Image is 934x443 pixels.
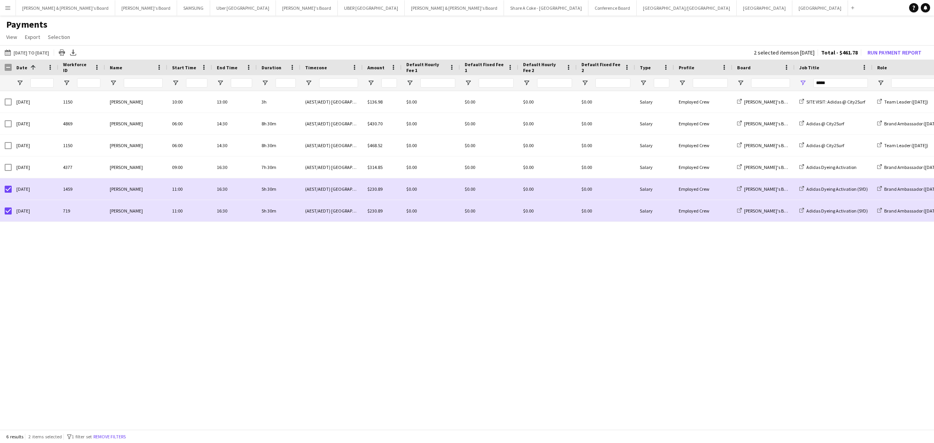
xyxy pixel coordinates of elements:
[420,78,455,88] input: Default Hourly Fee 1 Filter Input
[367,121,383,127] span: $430.70
[402,91,460,113] div: $0.00
[744,99,793,105] span: [PERSON_NAME]'s Board
[167,113,212,134] div: 06:00
[167,178,212,200] div: 11:00
[460,135,518,156] div: $0.00
[679,65,694,70] span: Profile
[402,200,460,221] div: $0.00
[577,113,635,134] div: $0.00
[172,79,179,86] button: Open Filter Menu
[367,164,383,170] span: $314.85
[813,78,868,88] input: Job Title Filter Input
[577,200,635,221] div: $0.00
[367,186,383,192] span: $230.89
[3,32,20,42] a: View
[884,142,928,148] span: Team Leader ([DATE])
[737,65,751,70] span: Board
[212,178,257,200] div: 16:30
[186,78,207,88] input: Start Time Filter Input
[737,121,793,127] a: [PERSON_NAME]'s Board
[792,0,848,16] button: [GEOGRAPHIC_DATA]
[877,79,884,86] button: Open Filter Menu
[737,79,744,86] button: Open Filter Menu
[212,91,257,113] div: 13:00
[58,91,105,113] div: 1150
[338,0,405,16] button: UBER [GEOGRAPHIC_DATA]
[799,65,819,70] span: Job Title
[744,208,793,214] span: [PERSON_NAME]'s Board
[110,186,143,192] span: [PERSON_NAME]
[737,142,793,148] a: [PERSON_NAME]'s Board
[523,79,530,86] button: Open Filter Menu
[674,156,732,178] div: Employed Crew
[262,79,269,86] button: Open Filter Menu
[737,99,793,105] a: [PERSON_NAME]'s Board
[799,79,806,86] button: Open Filter Menu
[737,164,793,170] a: [PERSON_NAME]'s Board
[577,91,635,113] div: $0.00
[744,186,793,192] span: [PERSON_NAME]'s Board
[167,156,212,178] div: 09:00
[58,178,105,200] div: 1459
[402,135,460,156] div: $0.00
[63,79,70,86] button: Open Filter Menu
[172,65,196,70] span: Start Time
[460,156,518,178] div: $0.00
[806,121,844,127] span: Adidas @ City2Surf
[405,0,504,16] button: [PERSON_NAME] & [PERSON_NAME]'s Board
[479,78,514,88] input: Default Fixed Fee 1 Filter Input
[25,33,40,40] span: Export
[877,65,887,70] span: Role
[504,0,588,16] button: Share A Coke - [GEOGRAPHIC_DATA]
[167,91,212,113] div: 10:00
[595,78,630,88] input: Default Fixed Fee 2 Filter Input
[57,48,67,57] app-action-btn: Print
[22,32,43,42] a: Export
[110,121,143,127] span: [PERSON_NAME]
[367,142,383,148] span: $468.52
[877,142,928,148] a: Team Leader ([DATE])
[744,142,793,148] span: [PERSON_NAME]'s Board
[588,0,637,16] button: Conference Board
[367,99,383,105] span: $136.98
[257,91,300,113] div: 3h
[518,178,577,200] div: $0.00
[402,178,460,200] div: $0.00
[12,91,58,113] div: [DATE]
[12,113,58,134] div: [DATE]
[28,434,62,439] span: 2 items selected
[674,200,732,221] div: Employed Crew
[77,78,100,88] input: Workforce ID Filter Input
[58,200,105,221] div: 719
[68,48,78,57] app-action-btn: Export XLSX
[406,79,413,86] button: Open Filter Menu
[864,47,925,58] button: Run Payment Report
[799,186,868,192] a: Adidas Dyeing Activation (SYD)
[460,200,518,221] div: $0.00
[367,79,374,86] button: Open Filter Menu
[635,178,674,200] div: Salary
[257,178,300,200] div: 5h 30m
[217,79,224,86] button: Open Filter Menu
[460,178,518,200] div: $0.00
[262,65,281,70] span: Duration
[799,208,868,214] a: Adidas Dyeing Activation (SYD)
[406,62,446,73] span: Default Hourly Fee 1
[674,91,732,113] div: Employed Crew
[212,156,257,178] div: 16:30
[367,65,384,70] span: Amount
[212,113,257,134] div: 14:30
[537,78,572,88] input: Default Hourly Fee 2 Filter Input
[581,62,621,73] span: Default Fixed Fee 2
[744,121,793,127] span: [PERSON_NAME]'s Board
[300,113,363,134] div: (AEST/AEDT) [GEOGRAPHIC_DATA]
[674,113,732,134] div: Employed Crew
[635,113,674,134] div: Salary
[635,200,674,221] div: Salary
[806,164,857,170] span: Adidas Dyeing Activation
[679,79,686,86] button: Open Filter Menu
[45,32,73,42] a: Selection
[115,0,177,16] button: [PERSON_NAME]'s Board
[518,135,577,156] div: $0.00
[305,65,327,70] span: Timezone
